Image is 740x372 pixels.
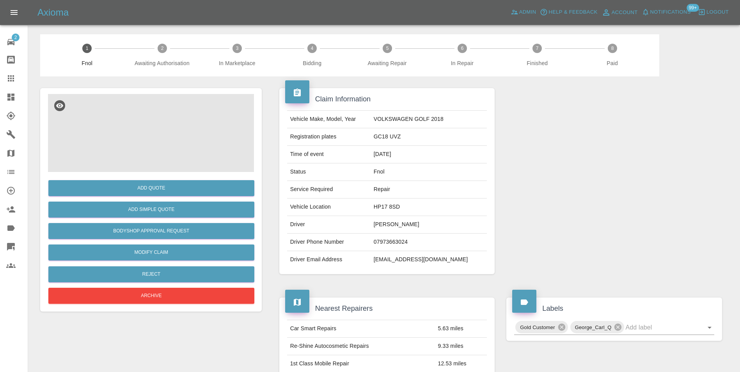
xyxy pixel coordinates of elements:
text: 2 [161,46,163,51]
a: Modify Claim [48,244,254,260]
h4: Claim Information [285,94,489,105]
text: 1 [86,46,89,51]
button: Archive [48,288,254,304]
td: Vehicle Location [287,198,371,216]
button: Bodyshop Approval Request [48,223,254,239]
a: Account [600,6,640,19]
span: Account [612,8,638,17]
td: HP17 8SD [371,198,487,216]
td: Registration plates [287,128,371,146]
span: 2 [12,34,20,41]
button: Help & Feedback [538,6,599,18]
button: Add Simple Quote [48,202,254,218]
h4: Nearest Repairers [285,303,489,314]
text: 8 [611,46,614,51]
td: 5.63 miles [435,320,487,338]
td: 07973663024 [371,234,487,251]
img: dd41ed3f-8ced-4ccb-ba3f-a09f37b4fac9 [48,94,254,172]
span: Notifications [650,8,691,17]
div: Gold Customer [515,321,568,333]
td: Vehicle Make, Model, Year [287,111,371,128]
td: Re-Shine Autocosmetic Repairs [287,338,435,355]
text: 4 [311,46,314,51]
button: Open [704,322,715,333]
td: Fnol [371,163,487,181]
span: George_Carl_Q [570,323,616,332]
a: Admin [509,6,538,18]
h4: Labels [512,303,716,314]
td: Service Required [287,181,371,198]
td: Status [287,163,371,181]
span: Fnol [53,59,121,67]
button: Open drawer [5,3,23,22]
text: 3 [236,46,239,51]
td: Driver [287,216,371,234]
span: Help & Feedback [548,8,597,17]
td: [EMAIL_ADDRESS][DOMAIN_NAME] [371,251,487,268]
span: Admin [519,8,536,17]
span: Bidding [278,59,346,67]
span: Awaiting Authorisation [128,59,196,67]
td: Time of event [287,146,371,163]
button: Reject [48,266,254,282]
td: [DATE] [371,146,487,163]
text: 6 [461,46,464,51]
span: In Marketplace [203,59,272,67]
div: George_Carl_Q [570,321,625,333]
button: Notifications [640,6,693,18]
text: 7 [536,46,539,51]
button: Add Quote [48,180,254,196]
td: Driver Phone Number [287,234,371,251]
td: Car Smart Repairs [287,320,435,338]
input: Add label [625,321,692,333]
span: Logout [706,8,729,17]
span: 99+ [687,4,699,12]
span: Awaiting Repair [353,59,421,67]
td: 9.33 miles [435,338,487,355]
td: VOLKSWAGEN GOLF 2018 [371,111,487,128]
button: Logout [696,6,731,18]
span: In Repair [428,59,497,67]
td: [PERSON_NAME] [371,216,487,234]
h5: Axioma [37,6,69,19]
span: Gold Customer [515,323,559,332]
td: Repair [371,181,487,198]
span: Paid [578,59,646,67]
span: Finished [503,59,571,67]
td: Driver Email Address [287,251,371,268]
text: 5 [386,46,389,51]
td: GC18 UVZ [371,128,487,146]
